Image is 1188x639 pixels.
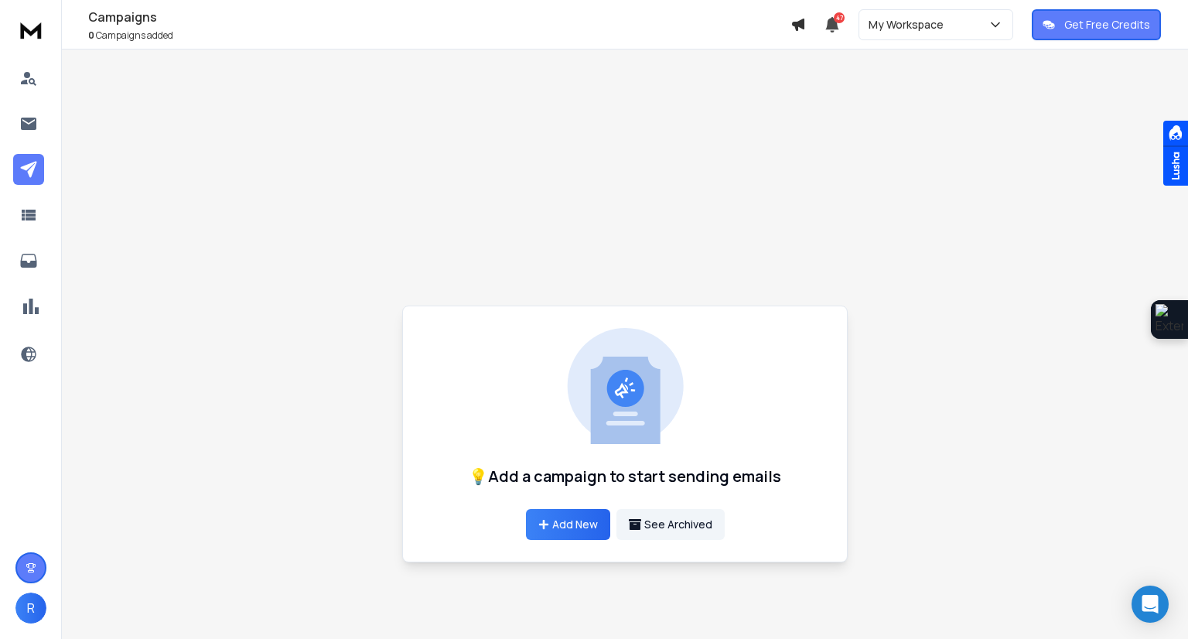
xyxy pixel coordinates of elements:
p: My Workspace [869,17,950,32]
img: Extension Icon [1156,304,1183,335]
p: Campaigns added [88,29,790,42]
img: logo [15,15,46,44]
div: Open Intercom Messenger [1132,586,1169,623]
button: Get Free Credits [1032,9,1161,40]
h1: 💡Add a campaign to start sending emails [469,466,781,487]
a: Add New [526,509,610,540]
span: 47 [834,12,845,23]
button: R [15,593,46,624]
p: Get Free Credits [1064,17,1150,32]
h1: Campaigns [88,8,790,26]
span: 0 [88,29,94,42]
button: See Archived [616,509,725,540]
